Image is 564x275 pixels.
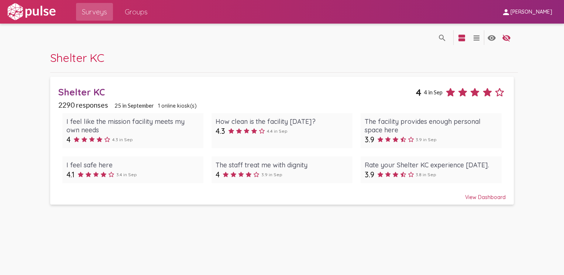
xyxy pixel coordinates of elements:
span: 2290 responses [58,101,108,109]
button: language [454,30,469,45]
a: Surveys [76,3,113,21]
span: 4 [216,170,220,179]
span: Shelter KC [50,51,104,65]
span: 3.8 in Sep [416,172,436,177]
span: 3.4 in Sep [116,172,137,177]
button: language [484,30,499,45]
button: language [499,30,514,45]
span: 3.9 in Sep [261,172,282,177]
div: I feel like the mission facility meets my own needs [66,117,199,134]
a: Groups [119,3,154,21]
span: 3.9 [365,170,374,179]
span: 4.3 [216,126,225,136]
img: white-logo.svg [6,3,57,21]
span: 4.3 in Sep [112,137,133,142]
div: The facility provides enough personal space here [365,117,498,134]
span: Groups [125,5,148,18]
mat-icon: language [487,34,496,42]
span: 4 in Sep [424,89,443,95]
a: Shelter KC44 in Sep2290 responses25 in September1 online kiosk(s)I feel like the mission facility... [50,77,514,205]
div: Rate your Shelter KC experience [DATE]. [365,161,498,169]
mat-icon: person [502,8,510,17]
div: View Dashboard [58,187,506,201]
div: How clean is the facility [DATE]? [216,117,348,126]
span: 3.9 [365,135,374,144]
mat-icon: language [472,34,481,42]
mat-icon: language [457,34,466,42]
button: language [469,30,484,45]
span: 3.9 in Sep [416,137,437,142]
span: 1 online kiosk(s) [158,102,197,109]
button: language [435,30,450,45]
div: Shelter KC [58,86,416,98]
span: 4.1 [66,170,75,179]
span: 4 [416,87,422,98]
div: I feel safe here [66,161,199,169]
span: [PERSON_NAME] [510,9,552,15]
div: The staff treat me with dignity [216,161,348,169]
span: 25 in September [114,102,154,109]
span: 4.4 in Sep [267,128,288,134]
button: [PERSON_NAME] [496,5,558,18]
mat-icon: language [438,34,447,42]
mat-icon: language [502,34,511,42]
span: Surveys [82,5,107,18]
span: 4 [66,135,70,144]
